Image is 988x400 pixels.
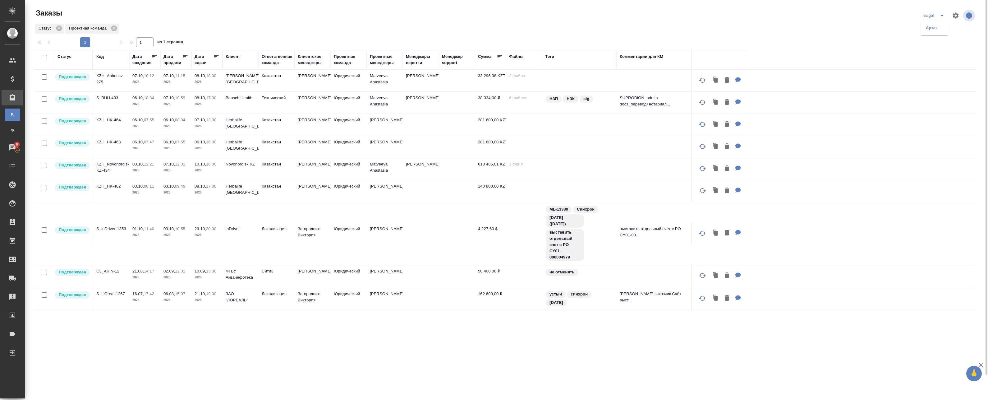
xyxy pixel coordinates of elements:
[96,53,104,60] div: Код
[549,291,562,297] p: устый
[163,79,188,85] p: 2025
[577,206,595,212] p: Синхрон
[163,95,175,100] p: 07.10,
[195,140,206,144] p: 06.10,
[367,223,403,244] td: [PERSON_NAME]
[475,136,506,158] td: 281 600,00 KZT
[567,96,575,102] p: НЗК
[132,118,144,122] p: 06.10,
[226,95,255,101] p: Bausch Health
[132,226,144,231] p: 01.10,
[509,53,523,60] div: Файлы
[5,124,20,137] a: Ф
[195,269,206,273] p: 10.09,
[12,141,22,147] span: 8
[8,127,17,133] span: Ф
[478,53,491,60] div: Сумма
[969,367,979,380] span: 🙏
[144,291,154,296] p: 17:42
[132,184,144,188] p: 03.10,
[331,70,367,91] td: Юридический
[620,226,688,238] p: выставить отдельный счет с PO CY01-00...
[5,109,20,121] a: В
[132,269,144,273] p: 21.08,
[206,269,216,273] p: 13:30
[195,101,219,107] p: 2025
[96,95,126,101] p: S_BUH-403
[59,184,86,190] p: Подтвержден
[722,74,732,87] button: Удалить
[331,136,367,158] td: Юридический
[509,73,539,79] p: 2 файла
[722,118,732,131] button: Удалить
[475,70,506,91] td: 33 296,38 KZT
[59,227,86,233] p: Подтвержден
[295,180,331,202] td: [PERSON_NAME]
[175,184,185,188] p: 09:49
[710,74,722,87] button: Клонировать
[226,73,255,85] p: [PERSON_NAME] [GEOGRAPHIC_DATA]
[921,11,948,21] div: split button
[163,297,188,303] p: 2025
[96,226,126,232] p: S_inDriver-1353
[710,184,722,197] button: Клонировать
[206,162,216,166] p: 16:00
[295,288,331,309] td: Загородних Виктория
[54,117,90,125] div: Выставляет КМ после уточнения всех необходимых деталей и получения согласия клиента на запуск. С ...
[710,227,722,240] button: Клонировать
[132,145,157,151] p: 2025
[163,118,175,122] p: 06.10,
[34,8,62,18] span: Заказы
[195,118,206,122] p: 07.10,
[163,162,175,166] p: 07.10,
[163,53,182,66] div: Дата продажи
[331,223,367,244] td: Юридический
[367,70,403,91] td: Matveeva Anastasia
[620,53,663,60] div: Комментарии для КМ
[132,140,144,144] p: 06.10,
[226,291,255,303] p: ЗАО "ЛОРЕАЛЬ"
[695,291,710,306] button: Обновить
[195,274,219,281] p: 2025
[54,268,90,277] div: Выставляет КМ после уточнения всех необходимых деталей и получения согласия клиента на запуск. С ...
[163,291,175,296] p: 06.08,
[144,140,154,144] p: 07:47
[132,189,157,196] p: 2025
[732,292,744,305] button: Для КМ: Алексей Мироненко заказчик Счёт выставляем на Екатерину Плотникову
[331,288,367,309] td: Юридический
[549,269,575,275] p: не отменять
[710,118,722,131] button: Клонировать
[163,269,175,273] p: 02.09,
[259,265,295,287] td: Сити3
[206,226,216,231] p: 20:00
[406,73,436,79] p: [PERSON_NAME]
[195,79,219,85] p: 2025
[175,226,185,231] p: 10:55
[132,53,151,66] div: Дата создания
[8,112,17,118] span: В
[295,158,331,180] td: [PERSON_NAME]
[722,140,732,153] button: Удалить
[331,265,367,287] td: Юридический
[195,73,206,78] p: 08.10,
[226,226,255,232] p: inDriver
[549,229,581,260] p: выставить отдельный счет с PO CY01-000004979
[132,79,157,85] p: 2025
[695,161,710,176] button: Обновить
[331,114,367,136] td: Юридический
[549,96,558,102] p: НЗП
[132,101,157,107] p: 2025
[175,73,185,78] p: 11:15
[259,70,295,91] td: Казахстан
[259,223,295,244] td: Локализация
[195,53,213,66] div: Дата сдачи
[367,136,403,158] td: [PERSON_NAME]
[226,161,255,167] p: Novonordisk KZ
[732,96,744,109] button: Для КМ: SUPROBION_admin docs_перевод+нотариальное заверние 2. Нотариально заверить перевод (с ори...
[206,140,216,144] p: 16:00
[144,184,154,188] p: 08:11
[96,139,126,145] p: KZH_HK-463
[163,140,175,144] p: 06.10,
[710,269,722,282] button: Клонировать
[571,291,588,297] p: синхрон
